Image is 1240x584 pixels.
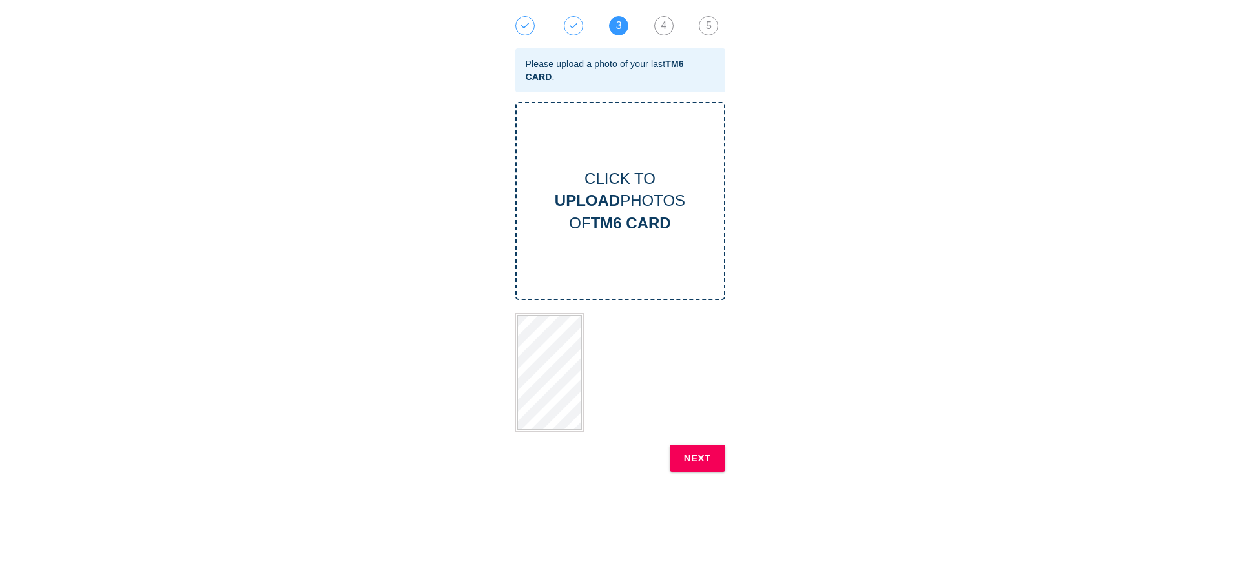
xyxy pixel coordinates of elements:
[516,17,534,35] span: 1
[655,17,673,35] span: 4
[591,214,671,232] b: TM6 CARD
[526,59,684,82] b: TM6 CARD
[517,168,724,234] div: CLICK TO PHOTOS OF
[610,17,628,35] span: 3
[526,57,715,83] div: Please upload a photo of your last .
[564,17,583,35] span: 2
[699,17,718,35] span: 5
[555,192,620,209] b: UPLOAD
[670,445,725,472] button: NEXT
[684,450,711,467] b: NEXT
